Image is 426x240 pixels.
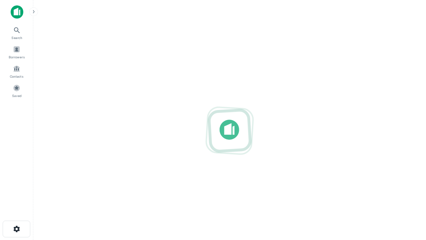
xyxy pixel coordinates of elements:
a: Search [2,24,31,42]
a: Borrowers [2,43,31,61]
span: Contacts [10,74,23,79]
a: Contacts [2,62,31,80]
span: Search [11,35,22,40]
span: Borrowers [9,54,25,60]
a: Saved [2,82,31,100]
span: Saved [12,93,22,98]
iframe: Chat Widget [393,187,426,219]
img: capitalize-icon.png [11,5,23,19]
